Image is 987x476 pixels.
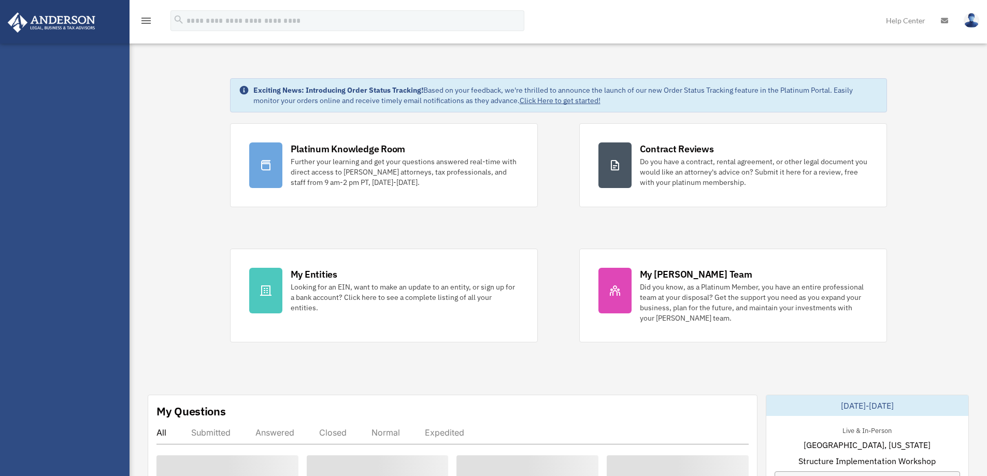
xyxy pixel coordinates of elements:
a: Platinum Knowledge Room Further your learning and get your questions answered real-time with dire... [230,123,538,207]
div: Answered [255,427,294,438]
a: My [PERSON_NAME] Team Did you know, as a Platinum Member, you have an entire professional team at... [579,249,887,342]
a: Click Here to get started! [520,96,600,105]
div: Platinum Knowledge Room [291,142,406,155]
div: Live & In-Person [834,424,900,435]
div: Based on your feedback, we're thrilled to announce the launch of our new Order Status Tracking fe... [253,85,878,106]
div: Submitted [191,427,231,438]
div: Normal [371,427,400,438]
div: [DATE]-[DATE] [766,395,968,416]
div: All [156,427,166,438]
div: Closed [319,427,347,438]
i: search [173,14,184,25]
img: Anderson Advisors Platinum Portal [5,12,98,33]
img: User Pic [964,13,979,28]
span: [GEOGRAPHIC_DATA], [US_STATE] [804,439,931,451]
div: Expedited [425,427,464,438]
a: Contract Reviews Do you have a contract, rental agreement, or other legal document you would like... [579,123,887,207]
div: Did you know, as a Platinum Member, you have an entire professional team at your disposal? Get th... [640,282,868,323]
a: menu [140,18,152,27]
div: Do you have a contract, rental agreement, or other legal document you would like an attorney's ad... [640,156,868,187]
div: My Questions [156,403,226,419]
div: Contract Reviews [640,142,714,155]
i: menu [140,15,152,27]
div: My [PERSON_NAME] Team [640,268,752,281]
div: My Entities [291,268,337,281]
div: Further your learning and get your questions answered real-time with direct access to [PERSON_NAM... [291,156,519,187]
div: Looking for an EIN, want to make an update to an entity, or sign up for a bank account? Click her... [291,282,519,313]
a: My Entities Looking for an EIN, want to make an update to an entity, or sign up for a bank accoun... [230,249,538,342]
strong: Exciting News: Introducing Order Status Tracking! [253,85,423,95]
span: Structure Implementation Workshop [798,455,936,467]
